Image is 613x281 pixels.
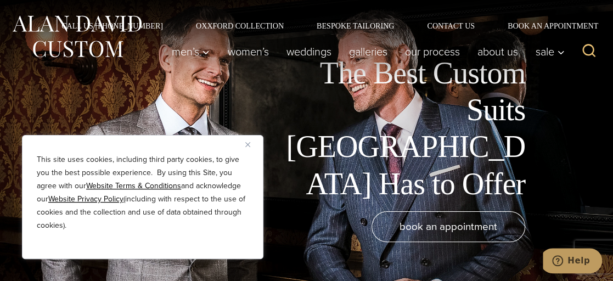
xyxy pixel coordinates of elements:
img: Close [245,142,250,147]
nav: Secondary Navigation [45,22,602,30]
button: View Search Form [576,38,602,65]
p: This site uses cookies, including third party cookies, to give you the best possible experience. ... [37,153,249,232]
a: Galleries [340,41,396,63]
a: book an appointment [372,211,525,242]
button: Sale sub menu toggle [526,41,570,63]
a: Website Privacy Policy [48,193,123,205]
a: Website Terms & Conditions [86,180,181,192]
a: Oxxford Collection [179,22,300,30]
nav: Primary Navigation [162,41,570,63]
button: Child menu of Men’s [162,41,218,63]
a: Women’s [218,41,277,63]
h1: The Best Custom Suits [GEOGRAPHIC_DATA] Has to Offer [278,55,525,203]
a: Bespoke Tailoring [300,22,410,30]
a: Call Us [PHONE_NUMBER] [45,22,179,30]
a: Our Process [396,41,468,63]
a: Contact Us [410,22,491,30]
iframe: Opens a widget where you can chat to one of our agents [543,248,602,276]
a: Book an Appointment [491,22,602,30]
a: About Us [468,41,526,63]
button: Close [245,138,258,151]
a: weddings [277,41,340,63]
span: book an appointment [400,218,497,234]
img: Alan David Custom [11,12,143,61]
